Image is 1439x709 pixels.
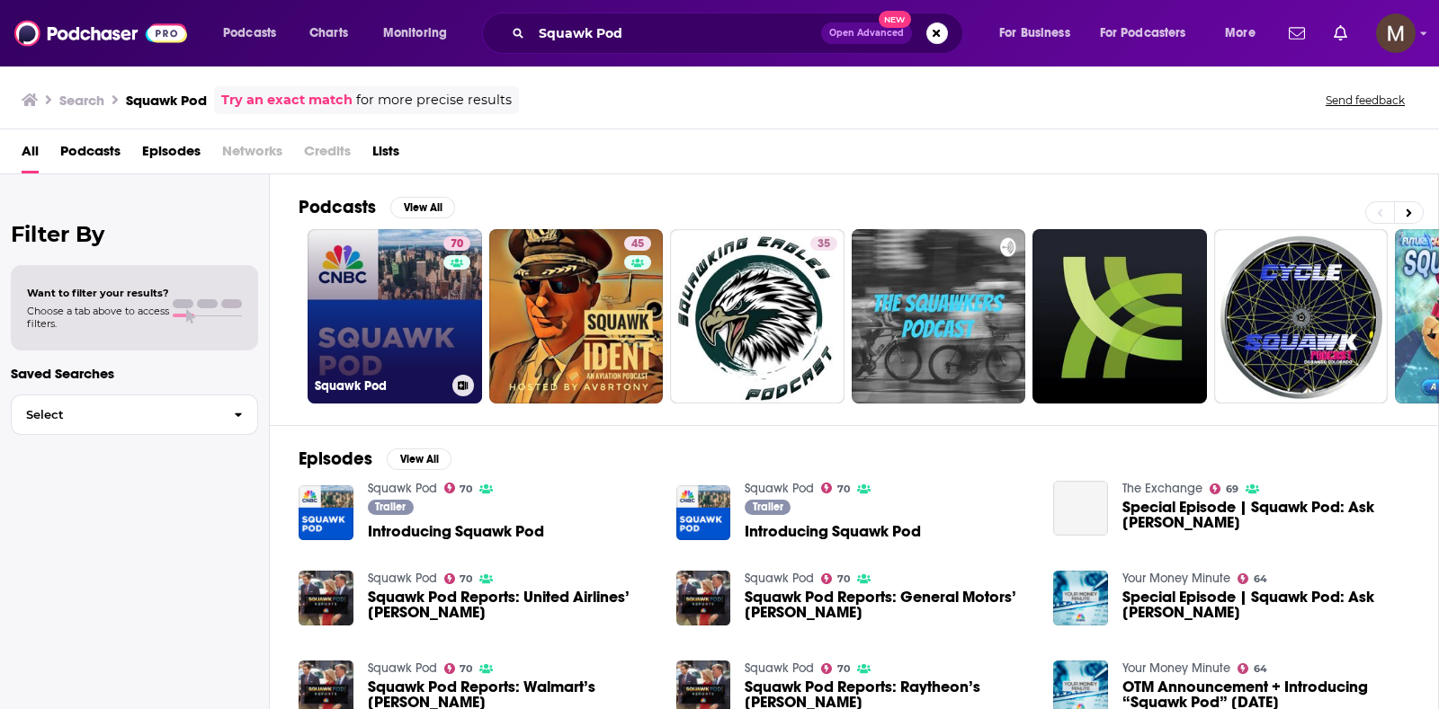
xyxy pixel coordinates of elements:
[818,235,830,253] span: 35
[676,485,731,540] a: Introducing Squawk Pod
[11,365,258,382] p: Saved Searches
[304,137,351,173] span: Credits
[1122,500,1409,530] a: Special Episode | Squawk Pod: Ask Warren Buffett
[821,663,850,674] a: 70
[999,21,1070,46] span: For Business
[753,501,783,512] span: Trailer
[22,137,39,173] a: All
[126,92,207,109] h3: Squawk Pod
[223,21,276,46] span: Podcasts
[1212,19,1278,48] button: open menu
[821,22,912,44] button: Open AdvancedNew
[368,660,437,676] a: Squawk Pod
[368,571,437,586] a: Squawk Pod
[1088,19,1212,48] button: open menu
[1053,571,1108,625] img: Special Episode | Squawk Pod: Ask Warren Buffett
[444,573,473,584] a: 70
[1320,93,1410,108] button: Send feedback
[372,137,399,173] span: Lists
[1053,481,1108,536] a: Special Episode | Squawk Pod: Ask Warren Buffett
[444,483,473,493] a: 70
[1376,13,1416,53] span: Logged in as miabeaumont.personal
[299,485,353,540] img: Introducing Squawk Pod
[371,19,470,48] button: open menu
[837,665,850,673] span: 70
[315,378,445,394] h3: Squawk Pod
[1226,485,1238,493] span: 69
[1122,481,1202,496] a: The Exchange
[745,660,814,676] a: Squawk Pod
[451,235,463,253] span: 70
[383,21,447,46] span: Monitoring
[1238,573,1267,584] a: 64
[837,485,850,493] span: 70
[1122,589,1409,620] a: Special Episode | Squawk Pod: Ask Warren Buffett
[299,448,372,470] h2: Episodes
[222,137,282,173] span: Networks
[460,575,472,583] span: 70
[879,11,911,28] span: New
[460,485,472,493] span: 70
[489,229,664,403] a: 45
[837,575,850,583] span: 70
[11,394,258,435] button: Select
[444,663,473,674] a: 70
[210,19,299,48] button: open menu
[676,571,731,625] img: Squawk Pod Reports: General Motors’ Mary Barra
[368,589,655,620] span: Squawk Pod Reports: United Airlines’ [PERSON_NAME]
[821,573,850,584] a: 70
[390,197,455,218] button: View All
[221,90,353,111] a: Try an exact match
[499,13,980,54] div: Search podcasts, credits, & more...
[368,481,437,496] a: Squawk Pod
[1122,500,1409,530] span: Special Episode | Squawk Pod: Ask [PERSON_NAME]
[299,196,376,218] h2: Podcasts
[1376,13,1416,53] button: Show profile menu
[299,196,455,218] a: PodcastsView All
[745,589,1032,620] span: Squawk Pod Reports: General Motors’ [PERSON_NAME]
[1122,660,1230,676] a: Your Money Minute
[1238,663,1267,674] a: 64
[11,221,258,247] h2: Filter By
[810,236,837,251] a: 35
[308,229,482,403] a: 70Squawk Pod
[745,481,814,496] a: Squawk Pod
[27,287,169,299] span: Want to filter your results?
[829,29,904,38] span: Open Advanced
[1254,665,1267,673] span: 64
[12,409,219,421] span: Select
[460,665,472,673] span: 70
[1282,18,1312,49] a: Show notifications dropdown
[745,524,921,539] a: Introducing Squawk Pod
[1100,21,1186,46] span: For Podcasters
[1122,571,1230,586] a: Your Money Minute
[14,16,187,50] img: Podchaser - Follow, Share and Rate Podcasts
[1210,483,1238,494] a: 69
[532,19,821,48] input: Search podcasts, credits, & more...
[987,19,1093,48] button: open menu
[298,19,359,48] a: Charts
[368,589,655,620] a: Squawk Pod Reports: United Airlines’ Scott Kirby
[368,524,544,539] a: Introducing Squawk Pod
[356,90,512,111] span: for more precise results
[821,483,850,493] a: 70
[745,589,1032,620] a: Squawk Pod Reports: General Motors’ Mary Barra
[60,137,121,173] a: Podcasts
[27,305,169,330] span: Choose a tab above to access filters.
[1225,21,1256,46] span: More
[299,571,353,625] img: Squawk Pod Reports: United Airlines’ Scott Kirby
[1327,18,1354,49] a: Show notifications dropdown
[309,21,348,46] span: Charts
[745,571,814,586] a: Squawk Pod
[142,137,201,173] span: Episodes
[299,448,451,470] a: EpisodesView All
[387,448,451,470] button: View All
